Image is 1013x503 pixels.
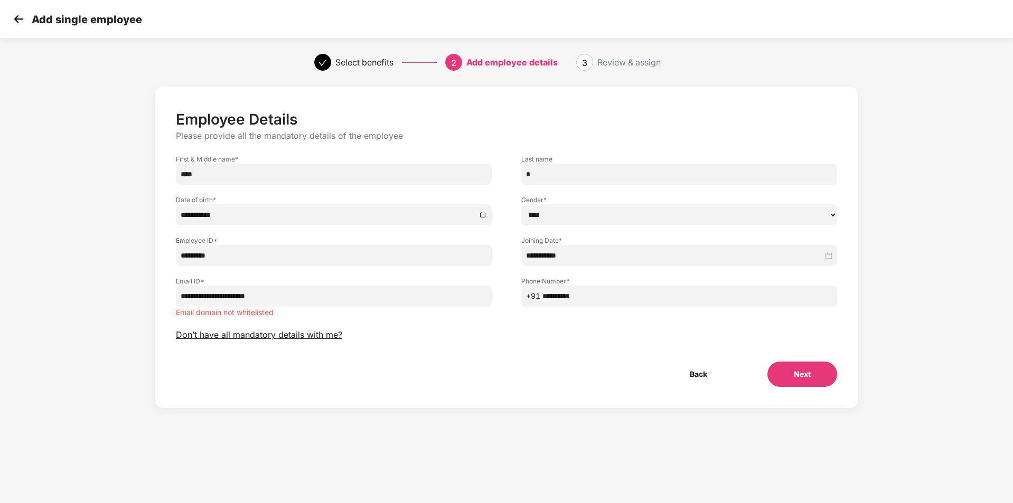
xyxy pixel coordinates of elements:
button: Next [767,362,837,387]
span: +91 [526,290,540,302]
div: Add employee details [466,54,558,71]
p: Please provide all the mandatory details of the employee [176,130,837,141]
span: 3 [582,58,587,68]
img: svg+xml;base64,PHN2ZyB4bWxucz0iaHR0cDovL3d3dy53My5vcmcvMjAwMC9zdmciIHdpZHRoPSIzMCIgaGVpZ2h0PSIzMC... [11,11,26,27]
span: check [318,59,327,67]
label: Last name [521,155,837,164]
label: Email ID [176,277,492,286]
span: Don’t have all mandatory details with me? [176,329,342,340]
label: Employee ID [176,236,492,245]
span: 2 [451,58,456,68]
span: Email domain not whitelisted [176,308,274,317]
p: Add single employee [32,13,142,26]
button: Back [663,362,734,387]
label: First & Middle name [176,155,492,164]
label: Phone Number [521,277,837,286]
div: Select benefits [335,54,393,71]
label: Date of birth [176,195,492,204]
label: Joining Date [521,236,837,245]
label: Gender [521,195,837,204]
div: Review & assign [597,54,661,71]
p: Employee Details [176,110,837,128]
